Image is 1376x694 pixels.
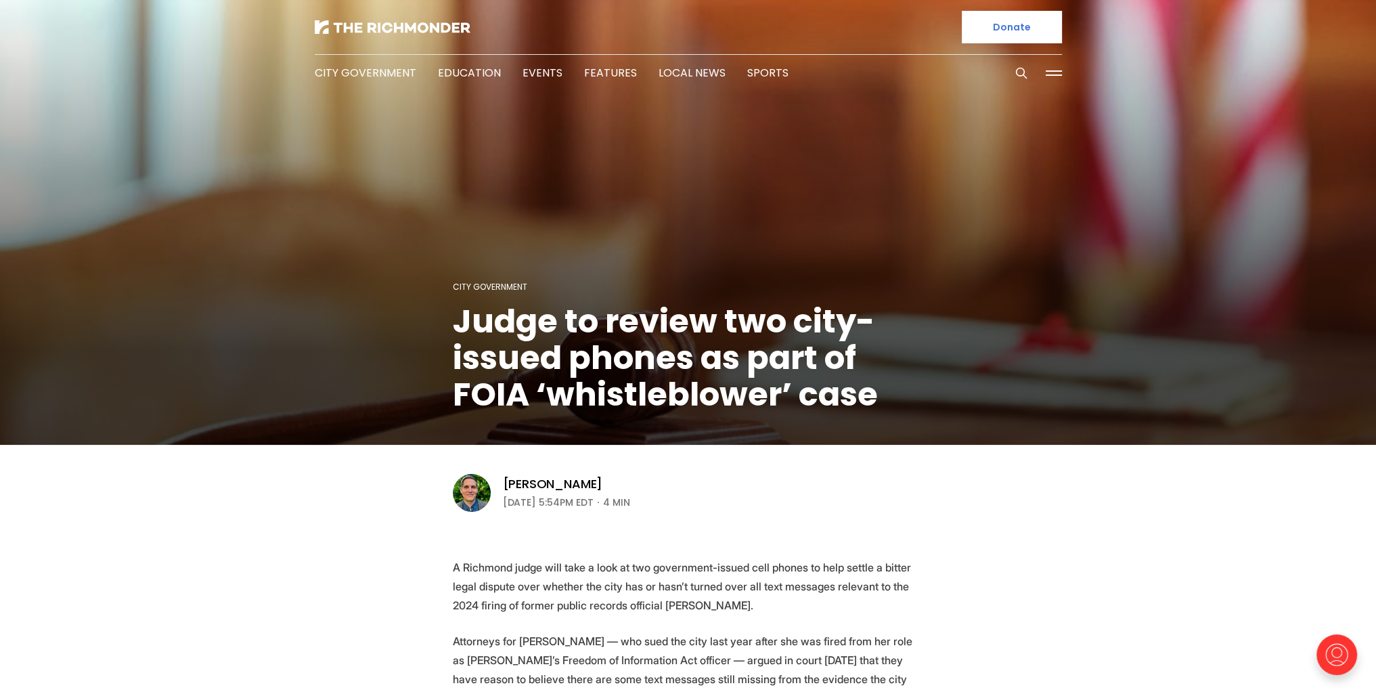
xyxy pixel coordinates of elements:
time: [DATE] 5:54PM EDT [503,494,594,511]
a: [PERSON_NAME] [503,476,603,492]
a: Features [584,65,637,81]
iframe: portal-trigger [1305,628,1376,694]
a: Local News [659,65,726,81]
p: A Richmond judge will take a look at two government-issued cell phones to help settle a bitter le... [453,558,924,615]
a: Education [438,65,501,81]
span: 4 min [603,494,630,511]
img: Graham Moomaw [453,474,491,512]
h1: Judge to review two city-issued phones as part of FOIA ‘whistleblower’ case [453,303,924,413]
a: City Government [453,281,527,292]
img: The Richmonder [315,20,470,34]
button: Search this site [1011,63,1031,83]
a: Sports [747,65,789,81]
a: Donate [962,11,1062,43]
a: Events [523,65,562,81]
a: City Government [315,65,416,81]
